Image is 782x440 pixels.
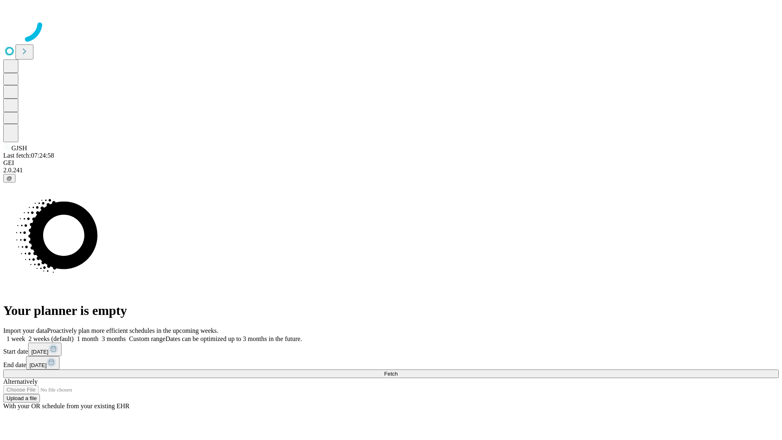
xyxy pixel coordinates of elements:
[165,335,302,342] span: Dates can be optimized up to 3 months in the future.
[3,327,47,334] span: Import your data
[3,403,130,409] span: With your OR schedule from your existing EHR
[102,335,126,342] span: 3 months
[384,371,398,377] span: Fetch
[3,343,779,356] div: Start date
[11,145,27,152] span: GJSH
[26,356,59,370] button: [DATE]
[77,335,99,342] span: 1 month
[7,335,25,342] span: 1 week
[3,167,779,174] div: 2.0.241
[3,174,15,183] button: @
[3,303,779,318] h1: Your planner is empty
[3,152,54,159] span: Last fetch: 07:24:58
[3,370,779,378] button: Fetch
[29,362,46,368] span: [DATE]
[31,349,48,355] span: [DATE]
[3,356,779,370] div: End date
[3,159,779,167] div: GEI
[3,378,37,385] span: Alternatively
[3,394,40,403] button: Upload a file
[47,327,218,334] span: Proactively plan more efficient schedules in the upcoming weeks.
[29,335,74,342] span: 2 weeks (default)
[7,175,12,181] span: @
[28,343,62,356] button: [DATE]
[129,335,165,342] span: Custom range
